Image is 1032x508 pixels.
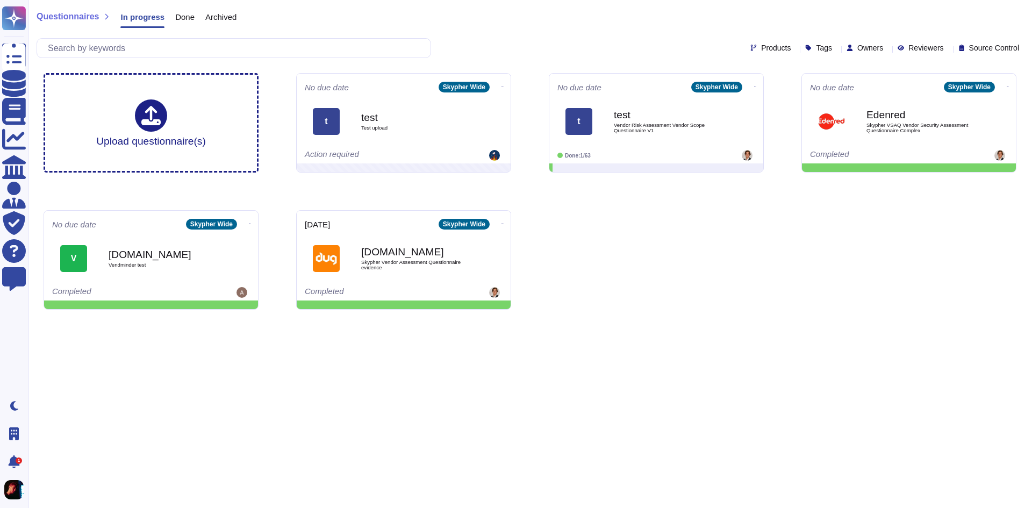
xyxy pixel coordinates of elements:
[994,150,1005,161] img: user
[175,13,195,21] span: Done
[361,260,469,270] span: Skypher Vendor Assessment Questionnaire evidence
[313,108,340,135] div: t
[305,287,436,298] div: Completed
[742,150,752,161] img: user
[305,150,436,161] div: Action required
[186,219,237,230] div: Skypher Wide
[236,287,247,298] img: user
[361,112,469,123] b: test
[52,287,184,298] div: Completed
[565,153,591,159] span: Done: 1/63
[908,44,943,52] span: Reviewers
[818,108,845,135] img: Logo
[810,150,942,161] div: Completed
[96,99,206,146] div: Upload questionnaire(s)
[489,150,500,161] img: user
[52,220,96,228] span: No due date
[60,245,87,272] div: V
[816,44,832,52] span: Tags
[565,108,592,135] div: t
[557,83,601,91] span: No due date
[37,12,99,21] span: Questionnaires
[305,220,330,228] span: [DATE]
[109,249,216,260] b: [DOMAIN_NAME]
[857,44,883,52] span: Owners
[691,82,742,92] div: Skypher Wide
[761,44,791,52] span: Products
[313,245,340,272] img: Logo
[439,219,490,230] div: Skypher Wide
[614,123,721,133] span: Vendor Risk Assessment Vendor Scope Questionnaire V1
[810,83,854,91] span: No due date
[614,110,721,120] b: test
[4,480,24,499] img: user
[42,39,431,58] input: Search by keywords
[969,44,1019,52] span: Source Control
[944,82,995,92] div: Skypher Wide
[866,123,974,133] span: Skypher VSAQ Vendor Security Assessment Questionnaire Complex
[16,457,22,464] div: 1
[120,13,164,21] span: In progress
[361,247,469,257] b: [DOMAIN_NAME]
[361,125,469,131] span: Test upload
[439,82,490,92] div: Skypher Wide
[205,13,236,21] span: Archived
[866,110,974,120] b: Edenred
[109,262,216,268] span: Vendminder test
[489,287,500,298] img: user
[305,83,349,91] span: No due date
[2,478,31,502] button: user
